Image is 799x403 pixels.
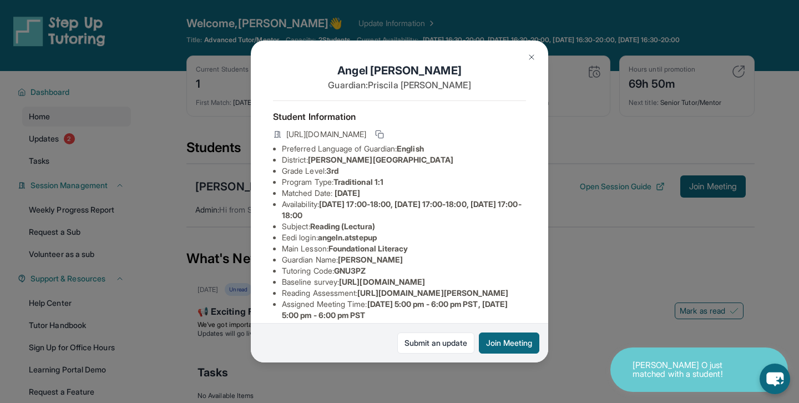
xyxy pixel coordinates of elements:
[282,265,526,276] li: Tutoring Code :
[633,361,744,379] p: [PERSON_NAME] O just matched with a student!
[273,78,526,92] p: Guardian: Priscila [PERSON_NAME]
[282,243,526,254] li: Main Lesson :
[282,299,508,320] span: [DATE] 5:00 pm - 6:00 pm PST, [DATE] 5:00 pm - 6:00 pm PST
[373,128,386,141] button: Copy link
[273,63,526,78] h1: Angel [PERSON_NAME]
[335,188,360,198] span: [DATE]
[357,288,508,298] span: [URL][DOMAIN_NAME][PERSON_NAME]
[286,129,366,140] span: [URL][DOMAIN_NAME]
[282,143,526,154] li: Preferred Language of Guardian:
[273,110,526,123] h4: Student Information
[282,199,522,220] span: [DATE] 17:00-18:00, [DATE] 17:00-18:00, [DATE] 17:00-18:00
[310,221,375,231] span: Reading (Lectura)
[326,166,338,175] span: 3rd
[282,288,526,299] li: Reading Assessment :
[527,53,536,62] img: Close Icon
[308,155,453,164] span: [PERSON_NAME][GEOGRAPHIC_DATA]
[282,232,526,243] li: Eedi login :
[479,333,539,354] button: Join Meeting
[334,266,366,275] span: GNU3PZ
[397,333,474,354] a: Submit an update
[282,154,526,165] li: District:
[397,144,424,153] span: English
[365,321,451,331] span: [URL][DOMAIN_NAME]
[333,177,383,187] span: Traditional 1:1
[282,188,526,199] li: Matched Date:
[282,299,526,321] li: Assigned Meeting Time :
[282,177,526,188] li: Program Type:
[339,277,425,286] span: [URL][DOMAIN_NAME]
[282,254,526,265] li: Guardian Name :
[328,244,408,253] span: Foundational Literacy
[282,165,526,177] li: Grade Level:
[282,221,526,232] li: Subject :
[760,364,790,394] button: chat-button
[318,233,377,242] span: angeln.atstepup
[282,276,526,288] li: Baseline survey :
[282,199,526,221] li: Availability:
[338,255,403,264] span: [PERSON_NAME]
[282,321,526,332] li: Temporary tutoring link :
